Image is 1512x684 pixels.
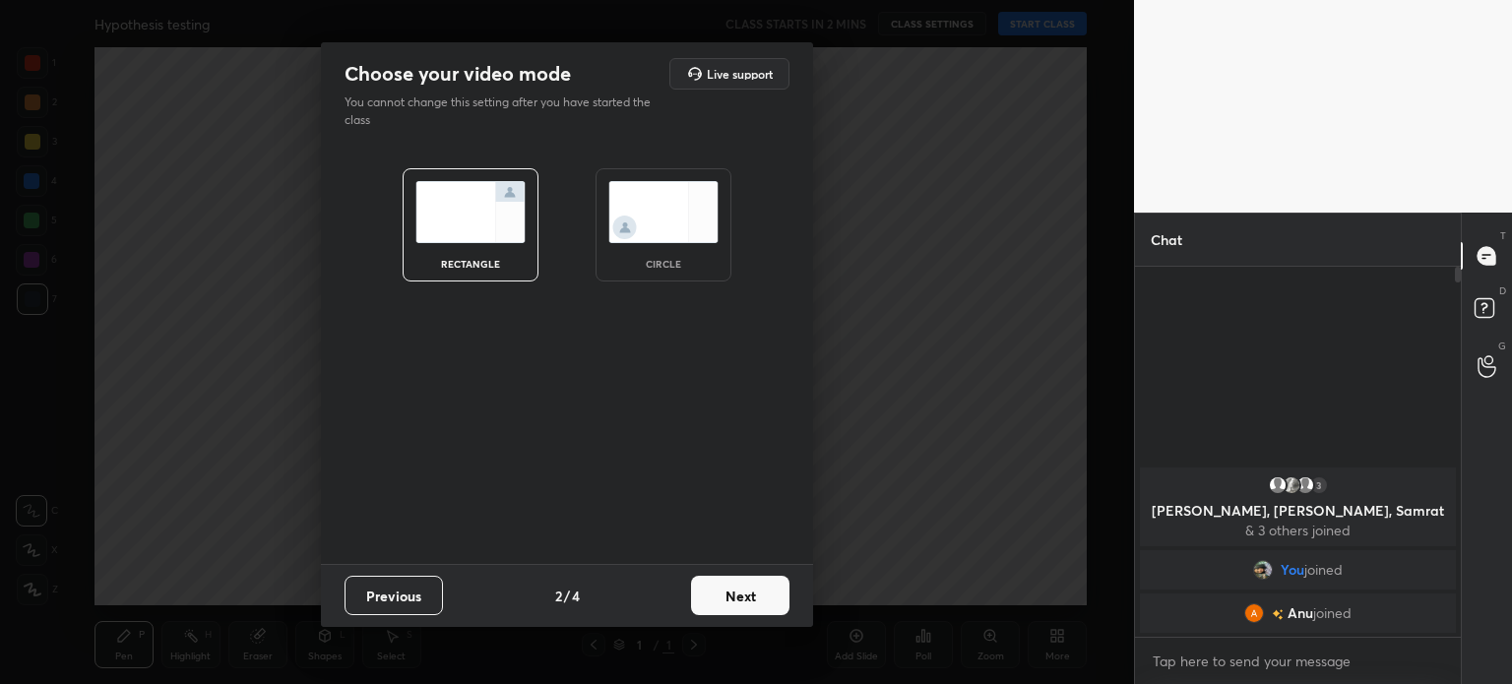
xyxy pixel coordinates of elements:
[431,259,510,269] div: rectangle
[1152,523,1444,538] p: & 3 others joined
[608,181,719,243] img: circleScreenIcon.acc0effb.svg
[345,93,663,129] p: You cannot change this setting after you have started the class
[1288,605,1313,621] span: Anu
[1499,283,1506,298] p: D
[345,576,443,615] button: Previous
[1500,228,1506,243] p: T
[555,586,562,606] h4: 2
[1282,475,1301,495] img: 0d4805acf6b240fa9d0693551379312d.jpg
[691,576,789,615] button: Next
[572,586,580,606] h4: 4
[1281,562,1304,578] span: You
[1253,560,1273,580] img: 2534a1df85ac4c5ab70e39738227ca1b.jpg
[1135,464,1461,637] div: grid
[564,586,570,606] h4: /
[1244,603,1264,623] img: de883e1f097b43829463e791d97bb145.15565664_3
[1135,214,1198,266] p: Chat
[415,181,526,243] img: normalScreenIcon.ae25ed63.svg
[345,61,571,87] h2: Choose your video mode
[1498,339,1506,353] p: G
[624,259,703,269] div: circle
[1268,475,1288,495] img: default.png
[1152,503,1444,519] p: [PERSON_NAME], [PERSON_NAME], Samrat
[707,68,773,80] h5: Live support
[1295,475,1315,495] img: default.png
[1309,475,1329,495] div: 3
[1272,609,1284,620] img: no-rating-badge.077c3623.svg
[1313,605,1352,621] span: joined
[1304,562,1343,578] span: joined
